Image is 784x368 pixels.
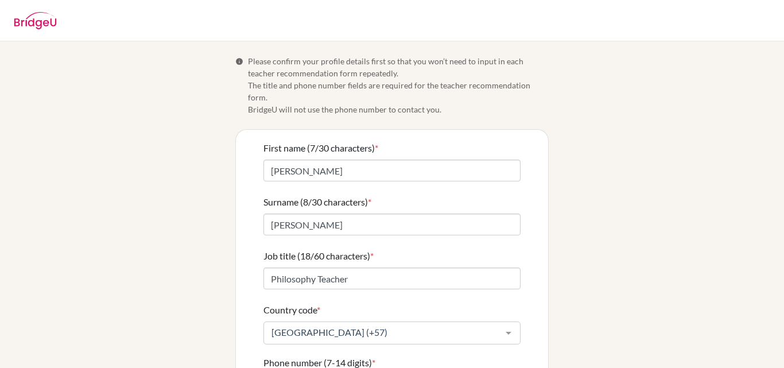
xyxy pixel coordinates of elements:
[14,12,57,29] img: BridgeU logo
[248,55,549,115] span: Please confirm your profile details first so that you won’t need to input in each teacher recomme...
[263,249,374,263] label: Job title (18/60 characters)
[263,303,320,317] label: Country code
[263,214,521,235] input: Enter your surname
[263,141,378,155] label: First name (7/30 characters)
[269,327,497,338] span: [GEOGRAPHIC_DATA] (+57)
[263,195,371,209] label: Surname (8/30 characters)
[263,268,521,289] input: Enter your job title
[235,57,243,65] span: Info
[263,160,521,181] input: Enter your first name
